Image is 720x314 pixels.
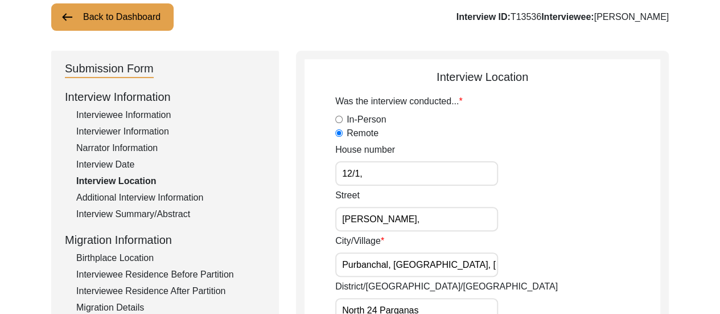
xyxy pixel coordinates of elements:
div: Interviewee Information [76,108,265,122]
img: arrow-left.png [60,10,74,24]
div: Birthplace Location [76,251,265,265]
button: Back to Dashboard [51,3,174,31]
div: Interviewee Residence Before Partition [76,268,265,282]
b: Interviewee: [541,12,594,22]
label: Was the interview conducted... [335,95,463,108]
div: Interview Location [76,174,265,188]
div: Interview Summary/Abstract [76,207,265,221]
label: In-Person [347,113,386,127]
div: Additional Interview Information [76,191,265,205]
div: T13536 [PERSON_NAME] [456,10,669,24]
div: Narrator Information [76,141,265,155]
label: House number [335,143,395,157]
div: Migration Information [65,231,265,248]
div: Interviewee Residence After Partition [76,284,265,298]
div: Interview Location [305,68,660,85]
div: Interviewer Information [76,125,265,138]
label: District/[GEOGRAPHIC_DATA]/[GEOGRAPHIC_DATA] [335,280,558,293]
b: Interview ID: [456,12,511,22]
div: Interview Date [76,158,265,172]
label: Street [335,189,360,202]
label: City/Village [335,234,384,248]
div: Interview Information [65,88,265,105]
label: Remote [347,127,378,140]
div: Submission Form [65,60,154,78]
